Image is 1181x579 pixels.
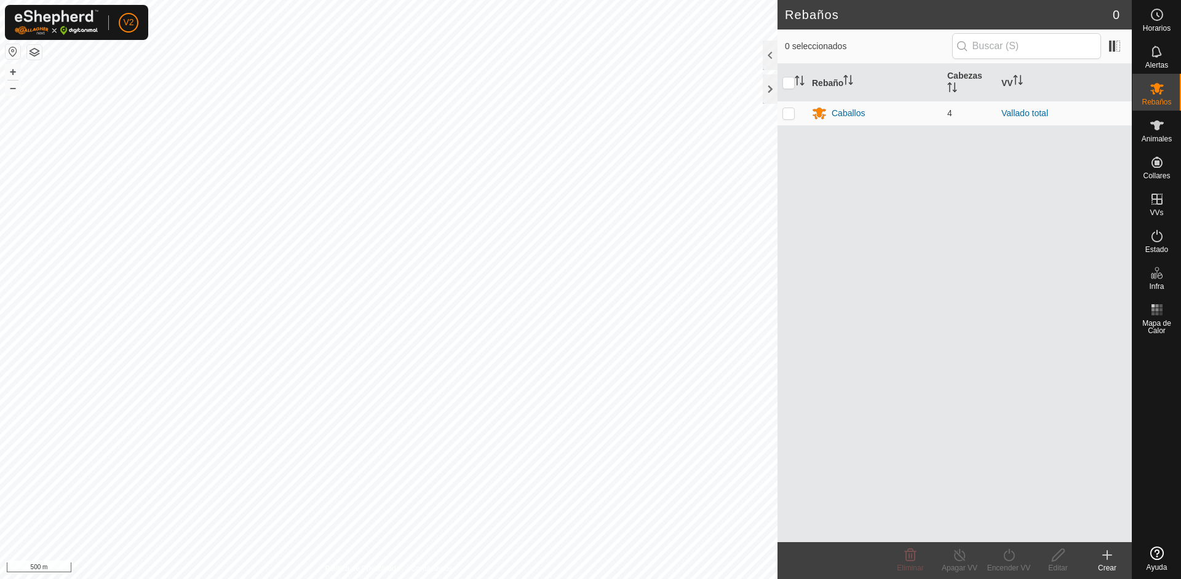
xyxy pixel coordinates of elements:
[325,563,396,574] a: Política de Privacidad
[785,8,839,22] font: Rebaños
[1001,108,1048,118] a: Vallado total
[947,108,952,118] font: 4
[795,77,805,87] p-sorticon: Activar para ordenar
[10,65,17,78] font: +
[942,564,977,572] font: Apagar VV
[6,65,20,79] button: +
[1142,98,1171,106] font: Rebaños
[27,45,42,60] button: Capas del Mapa
[1145,245,1168,254] font: Estado
[411,564,452,573] font: Contáctenos
[812,77,843,87] font: Rebaño
[897,564,923,572] font: Eliminar
[1143,24,1171,33] font: Horarios
[15,10,98,35] img: Logotipo de Gallagher
[1145,61,1168,69] font: Alertas
[1143,171,1170,180] font: Collares
[1098,564,1116,572] font: Crear
[832,108,865,118] font: Caballos
[325,564,396,573] font: Política de Privacidad
[1149,282,1164,291] font: Infra
[1013,77,1023,87] p-sorticon: Activar para ordenar
[1048,564,1067,572] font: Editar
[123,17,133,27] font: V2
[987,564,1031,572] font: Encender VV
[1147,563,1167,572] font: Ayuda
[952,33,1101,59] input: Buscar (S)
[947,84,957,94] p-sorticon: Activar para ordenar
[1132,542,1181,576] a: Ayuda
[411,563,452,574] a: Contáctenos
[6,81,20,95] button: –
[1001,77,1013,87] font: VV
[1142,319,1171,335] font: Mapa de Calor
[785,41,846,51] font: 0 seleccionados
[1150,208,1163,217] font: VVs
[10,81,16,94] font: –
[6,44,20,59] button: Restablecer Mapa
[947,71,982,81] font: Cabezas
[843,77,853,87] p-sorticon: Activar para ordenar
[1113,8,1119,22] font: 0
[1142,135,1172,143] font: Animales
